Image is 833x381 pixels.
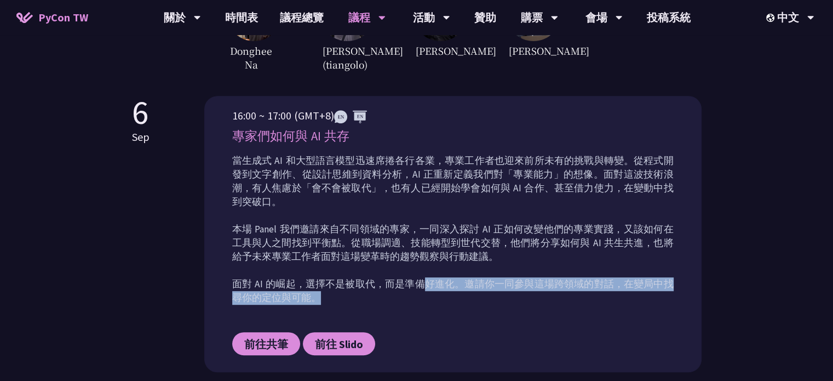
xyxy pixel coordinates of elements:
[132,129,150,145] p: Sep
[132,96,150,129] p: 6
[766,14,777,22] img: Locale Icon
[232,127,674,146] p: 專家們如何與 AI 共存
[5,4,99,31] a: PyCon TW
[244,337,288,351] span: 前往共筆
[232,107,674,124] p: 16:00 ~ 17:00 (GMT+8)
[315,337,363,351] span: 前往 Slido
[334,110,367,123] img: ENEN.5a408d1.svg
[232,154,674,305] p: 當生成式 AI 和大型語言模型迅速席捲各行各業，專業工作者也迎來前所未有的挑戰與轉變。從程式開發到文字創作、從設計思維到資料分析，AI 正重新定義我們對「專業能力」的想像。面對這波技術浪潮，有人...
[16,12,33,23] img: Home icon of PyCon TW 2025
[303,332,375,355] a: 前往 Slido
[413,41,462,60] span: [PERSON_NAME]
[506,41,555,60] span: [PERSON_NAME]
[232,332,300,355] a: 前往共筆
[227,41,276,74] span: Donghee Na
[320,41,369,74] span: [PERSON_NAME] (tiangolo)
[38,9,88,26] span: PyCon TW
